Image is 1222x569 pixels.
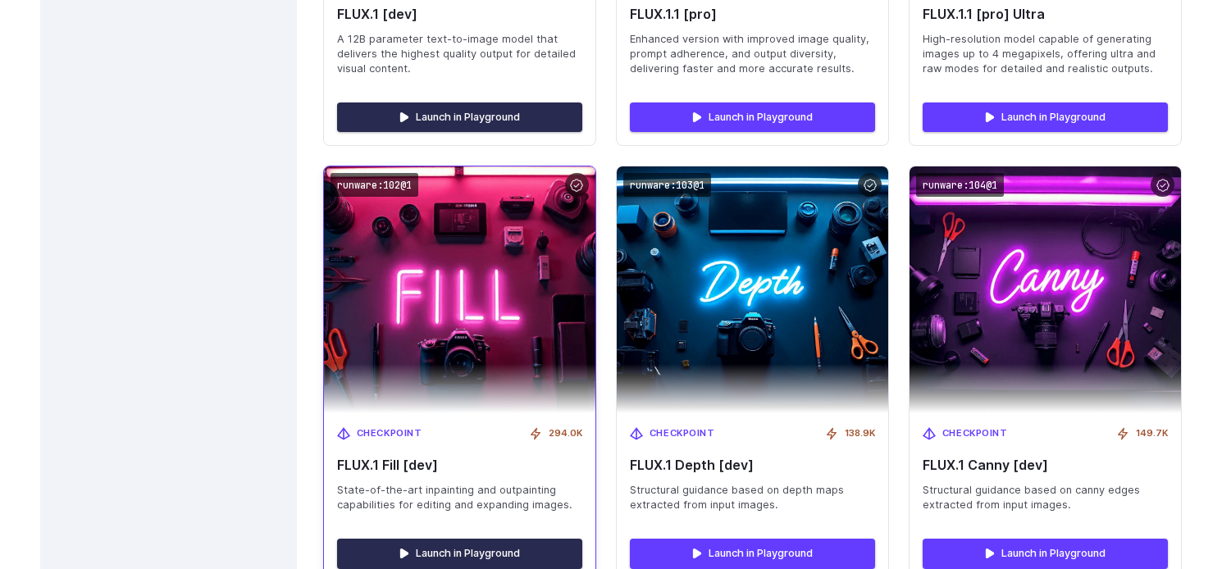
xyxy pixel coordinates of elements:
[630,32,875,76] span: Enhanced version with improved image quality, prompt adherence, and output diversity, delivering ...
[357,426,422,441] span: Checkpoint
[650,426,715,441] span: Checkpoint
[916,173,1004,197] code: runware:104@1
[630,457,875,473] span: FLUX.1 Depth [dev]
[331,173,418,197] code: runware:102@1
[310,154,609,426] img: FLUX.1 Fill [dev]
[923,7,1168,22] span: FLUX.1.1 [pro] Ultra
[923,539,1168,568] a: Launch in Playground
[337,7,582,22] span: FLUX.1 [dev]
[549,426,582,441] span: 294.0K
[1136,426,1168,441] span: 149.7K
[623,173,711,197] code: runware:103@1
[337,102,582,132] a: Launch in Playground
[910,166,1181,413] img: FLUX.1 Canny [dev]
[630,483,875,512] span: Structural guidance based on depth maps extracted from input images.
[630,539,875,568] a: Launch in Playground
[337,483,582,512] span: State-of-the-art inpainting and outpainting capabilities for editing and expanding images.
[337,539,582,568] a: Launch in Playground
[923,102,1168,132] a: Launch in Playground
[337,457,582,473] span: FLUX.1 Fill [dev]
[337,32,582,76] span: A 12B parameter text-to-image model that delivers the highest quality output for detailed visual ...
[617,166,888,413] img: FLUX.1 Depth [dev]
[923,483,1168,512] span: Structural guidance based on canny edges extracted from input images.
[630,7,875,22] span: FLUX.1.1 [pro]
[923,457,1168,473] span: FLUX.1 Canny [dev]
[942,426,1008,441] span: Checkpoint
[630,102,875,132] a: Launch in Playground
[923,32,1168,76] span: High-resolution model capable of generating images up to 4 megapixels, offering ultra and raw mod...
[845,426,875,441] span: 138.9K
